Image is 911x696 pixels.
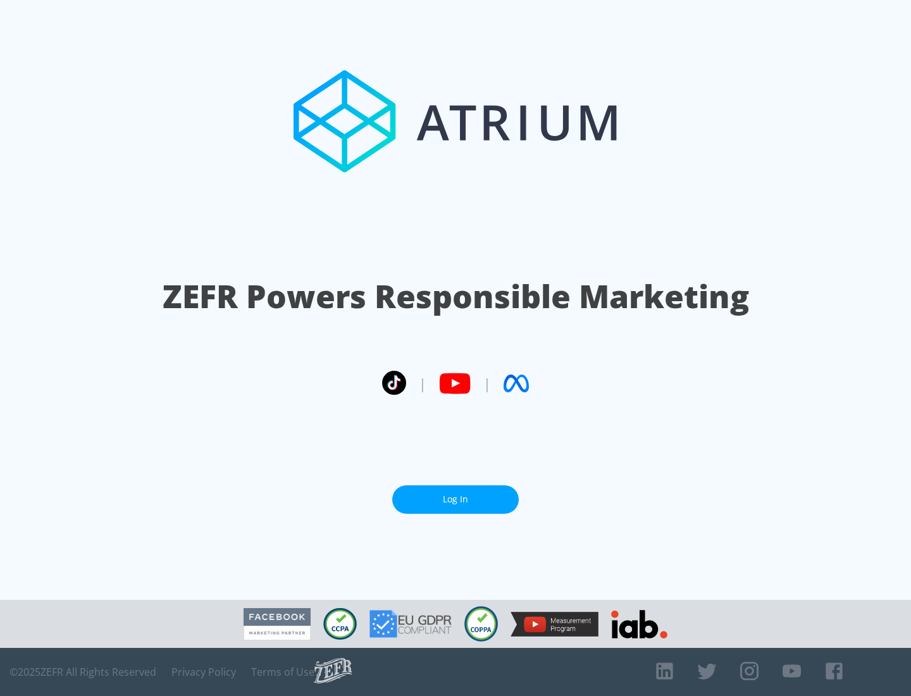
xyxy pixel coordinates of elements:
span: | [483,374,491,393]
img: IAB [611,610,667,638]
img: GDPR Compliant [369,610,452,638]
img: CCPA Compliant [323,608,357,640]
a: Log In [392,485,519,514]
h1: ZEFR Powers Responsible Marketing [163,275,749,318]
span: | [419,374,426,393]
img: COPPA Compliant [464,606,498,642]
img: Facebook Marketing Partner [244,608,311,640]
a: Privacy Policy [171,666,236,678]
span: © 2025 ZEFR All Rights Reserved [9,666,156,678]
a: Terms of Use [251,666,314,678]
img: YouTube Measurement Program [511,612,598,637]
